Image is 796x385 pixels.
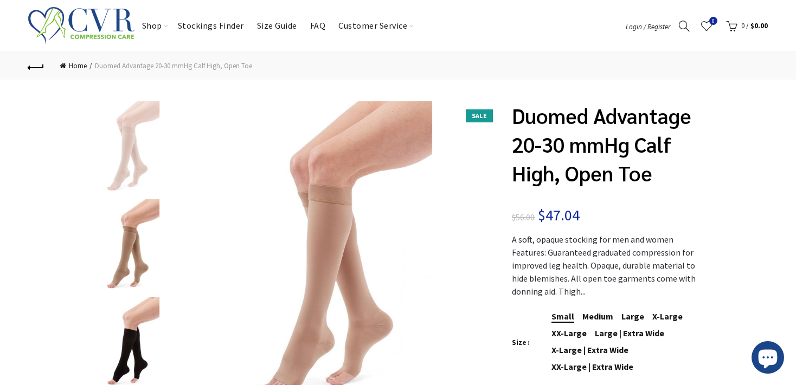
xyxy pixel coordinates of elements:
[652,311,683,323] div: X-Large
[709,17,717,25] span: 0
[551,328,587,340] div: XX-Large
[88,199,178,297] img: Duomed Advantage 20-30 mmHg Calf High, Open Toe, Almond
[472,112,487,120] span: Sale
[512,101,707,188] h1: Duomed Advantage 20-30 mmHg Calf High, Open Toe
[551,345,628,356] div: X-Large | Extra Wide
[551,362,633,373] div: XX-Large | Extra Wide
[322,11,336,18] span: FAQ
[23,55,50,77] a: Back
[28,2,134,49] img: CVR Compression Care
[621,311,644,323] div: Large
[698,18,715,34] a: Wishlist0
[741,21,744,30] span: 0
[595,328,664,340] div: Large | Extra Wide
[748,341,787,376] inbox-online-store-chat: Shopify online store chat
[29,67,43,68] span: Back
[626,22,670,32] a: Login / Register
[512,212,535,223] del: $56.00
[582,311,613,323] div: Medium
[538,205,580,225] ins: $47.04
[60,61,92,70] a: Home
[512,233,707,298] p: A soft, opaque stocking for men and women Features: Guaranteed graduated compression for improved...
[551,311,574,323] div: Small
[723,18,768,34] a: 0 / $0.00
[746,21,749,30] span: /
[512,338,541,347] label: Size
[750,21,768,30] span: $0.00
[95,61,252,70] span: Duomed Advantage 20-30 mmHg Calf High, Open Toe
[275,11,306,18] span: Size Guide
[88,101,178,199] img: Duomed Advantage 20-30 mmHg Calf High, Open Toe, Beige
